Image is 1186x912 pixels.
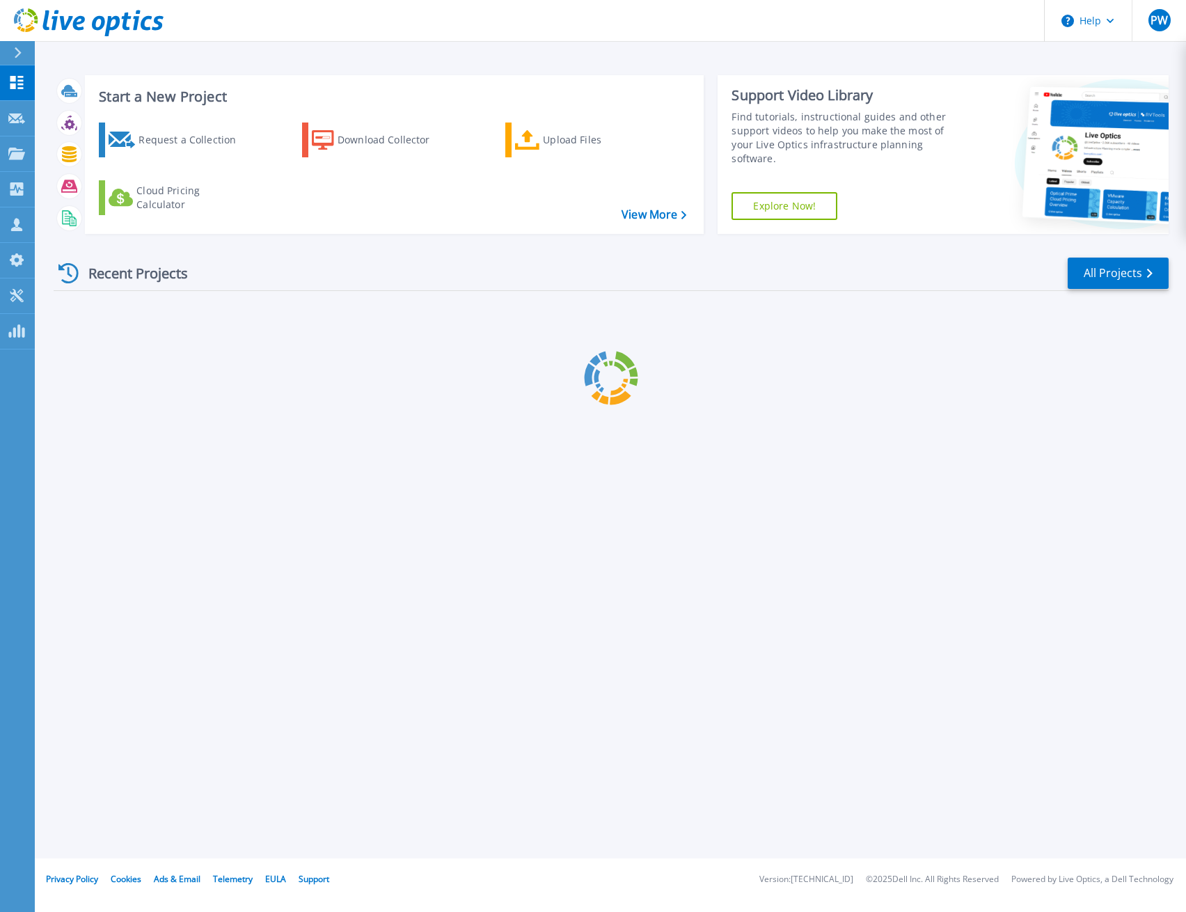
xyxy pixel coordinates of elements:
a: Cloud Pricing Calculator [99,180,254,215]
div: Upload Files [543,126,654,154]
h3: Start a New Project [99,89,686,104]
div: Download Collector [338,126,449,154]
a: All Projects [1068,258,1169,289]
a: Privacy Policy [46,873,98,885]
a: Support [299,873,329,885]
a: Request a Collection [99,123,254,157]
div: Find tutorials, instructional guides and other support videos to help you make the most of your L... [732,110,960,166]
div: Recent Projects [54,256,207,290]
a: Telemetry [213,873,253,885]
span: PW [1151,15,1168,26]
a: Ads & Email [154,873,200,885]
a: Explore Now! [732,192,837,220]
a: Cookies [111,873,141,885]
li: Powered by Live Optics, a Dell Technology [1011,875,1173,884]
a: EULA [265,873,286,885]
div: Request a Collection [139,126,250,154]
li: Version: [TECHNICAL_ID] [759,875,853,884]
li: © 2025 Dell Inc. All Rights Reserved [866,875,999,884]
a: Upload Files [505,123,661,157]
a: Download Collector [302,123,457,157]
div: Cloud Pricing Calculator [136,184,248,212]
a: View More [622,208,686,221]
div: Support Video Library [732,86,960,104]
